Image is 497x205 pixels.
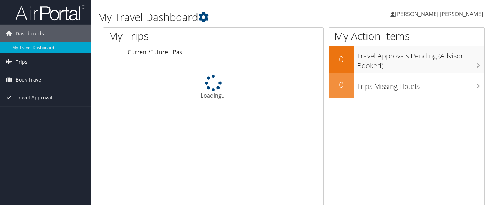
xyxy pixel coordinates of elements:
h3: Trips Missing Hotels [357,78,484,91]
a: Current/Future [128,48,168,56]
h1: My Action Items [329,29,484,43]
h3: Travel Approvals Pending (Advisor Booked) [357,48,484,71]
div: Loading... [103,75,323,100]
span: [PERSON_NAME] [PERSON_NAME] [395,10,483,18]
span: Book Travel [16,71,43,89]
h1: My Travel Dashboard [98,10,359,24]
h2: 0 [329,79,354,91]
span: Dashboards [16,25,44,42]
span: Trips [16,53,28,71]
a: 0Travel Approvals Pending (Advisor Booked) [329,46,484,73]
span: Travel Approval [16,89,52,106]
a: Past [173,48,184,56]
a: [PERSON_NAME] [PERSON_NAME] [390,3,490,24]
h2: 0 [329,53,354,65]
a: 0Trips Missing Hotels [329,73,484,98]
h1: My Trips [109,29,226,43]
img: airportal-logo.png [15,5,85,21]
